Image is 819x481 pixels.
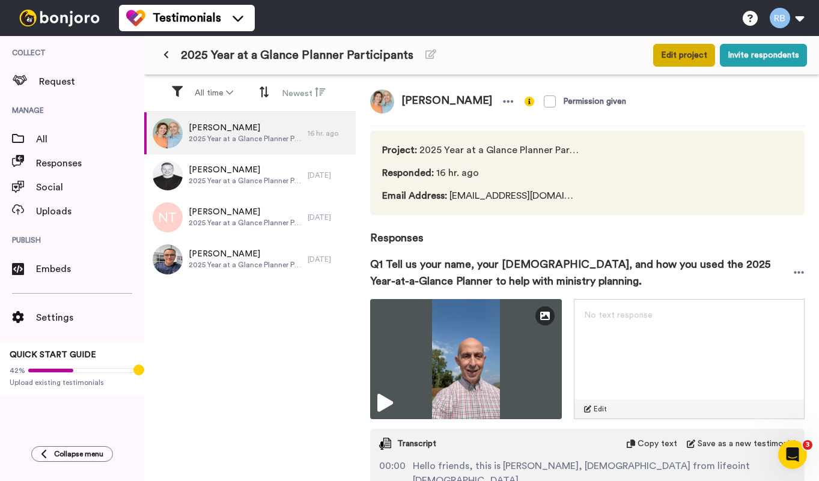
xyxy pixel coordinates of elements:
span: 16 hr. ago [382,166,579,180]
span: Upload existing testimonials [10,378,135,387]
img: transcript.svg [379,438,391,450]
span: Social [36,180,144,195]
span: Request [39,74,144,89]
img: 3cc7376e-d542-4cfc-bc8e-f1f863429ac9.jpeg [153,244,183,274]
span: Email Address : [382,191,447,201]
span: [PERSON_NAME] [189,248,302,260]
span: Project : [382,145,417,155]
span: [PERSON_NAME] [189,122,302,134]
a: [PERSON_NAME]2025 Year at a Glance Planner Participants[DATE] [144,154,356,196]
span: Responses [36,156,144,171]
div: Permission given [563,95,626,107]
div: Tooltip anchor [133,365,144,375]
span: Responses [370,215,805,246]
button: Collapse menu [31,446,113,462]
span: Embeds [36,262,144,276]
span: Edit [594,404,607,414]
span: 2025 Year at a Glance Planner Participants [189,218,302,228]
span: Testimonials [153,10,221,26]
img: nt.png [153,202,183,232]
span: Collapse menu [54,449,103,459]
span: [EMAIL_ADDRESS][DOMAIN_NAME] [382,189,579,203]
span: No text response [584,311,653,319]
img: ed649a5f-a0fa-48ac-a01e-55053f5a4889-thumbnail_full-1757625186.jpg [370,299,562,419]
a: [PERSON_NAME]2025 Year at a Glance Planner Participants[DATE] [144,238,356,280]
span: 2025 Year at a Glance Planner Participants [181,47,413,64]
img: tm-color.svg [126,8,145,28]
a: [PERSON_NAME]2025 Year at a Glance Planner Participants[DATE] [144,196,356,238]
span: All [36,132,144,147]
img: info-yellow.svg [525,97,534,106]
span: 3 [803,440,812,450]
img: 30d81df3-3a0d-488c-8ab6-9c125e3f0930.jpeg [153,160,183,190]
div: [DATE] [308,255,350,264]
div: [DATE] [308,213,350,222]
span: 2025 Year at a Glance Planner Participants [189,134,302,144]
span: Uploads [36,204,144,219]
span: 2025 Year at a Glance Planner Participants [189,260,302,270]
span: [PERSON_NAME] [394,89,499,113]
span: QUICK START GUIDE [10,351,96,359]
img: dd876803-c499-4444-8e86-b1452cc27a15.jpeg [370,89,394,113]
span: Transcript [397,438,436,450]
button: All time [187,82,240,104]
button: Invite respondents [720,44,807,67]
img: dd876803-c499-4444-8e86-b1452cc27a15.jpeg [153,118,183,148]
span: 2025 Year at a Glance Planner Participants [189,176,302,186]
div: 16 hr. ago [308,129,350,138]
iframe: Intercom live chat [778,440,807,469]
button: Edit project [653,44,715,67]
span: Q1 Tell us your name, your [DEMOGRAPHIC_DATA], and how you used the 2025 Year-at-a-Glance Planner... [370,256,793,289]
span: Save as a new testimonial [698,438,796,450]
span: 2025 Year at a Glance Planner Participants [382,143,579,157]
span: [PERSON_NAME] [189,206,302,218]
button: Newest [275,82,333,104]
span: 42% [10,366,25,375]
span: Responded : [382,168,434,178]
a: [PERSON_NAME]2025 Year at a Glance Planner Participants16 hr. ago [144,112,356,154]
span: [PERSON_NAME] [189,164,302,176]
img: bj-logo-header-white.svg [14,10,105,26]
div: [DATE] [308,171,350,180]
span: Settings [36,310,144,325]
span: Copy text [638,438,677,450]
